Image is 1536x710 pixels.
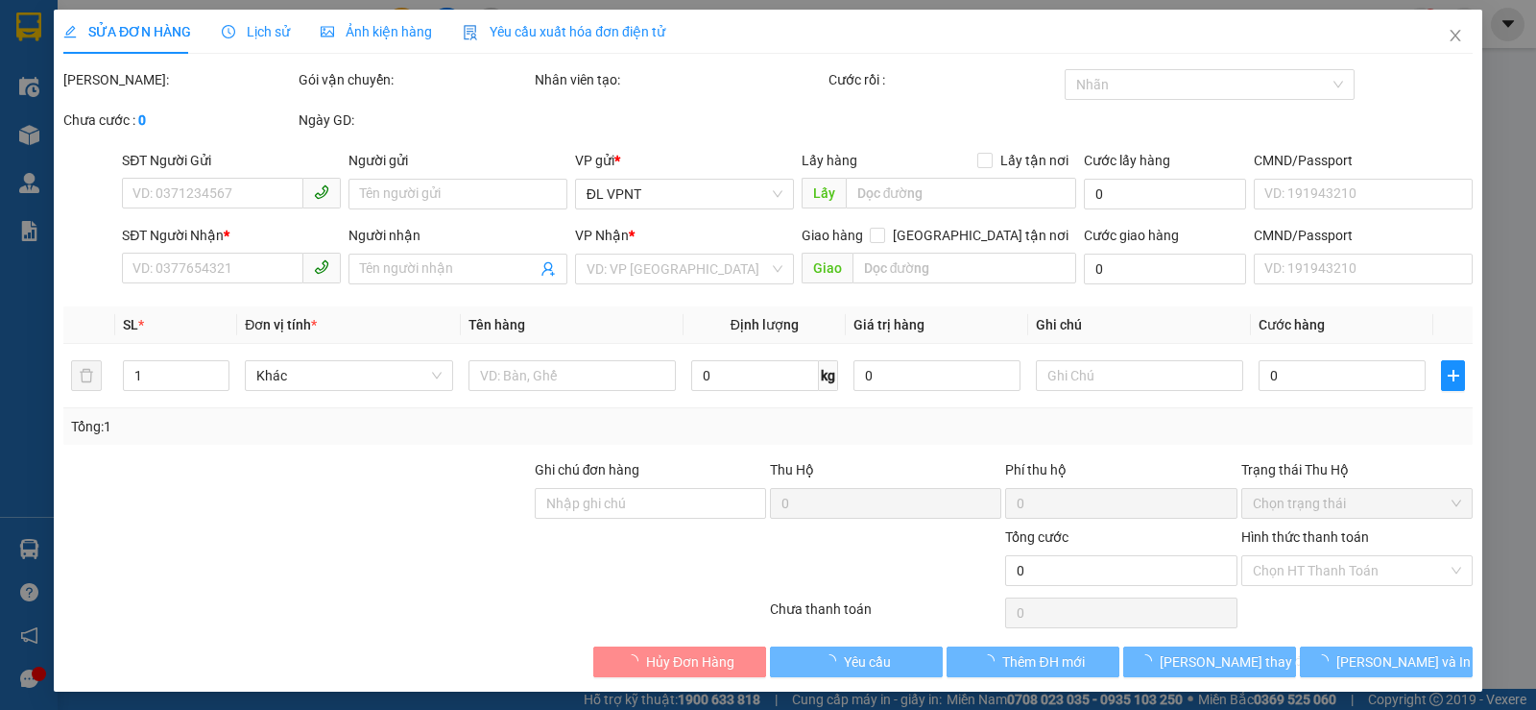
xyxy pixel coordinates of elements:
div: Chưa cước : [63,110,295,131]
span: edit [63,25,77,38]
span: Giao [802,253,852,283]
span: Thêm ĐH mới [1002,651,1084,673]
span: Cước hàng [1259,317,1325,332]
div: SĐT Người Gửi [122,150,341,171]
span: picture [321,25,334,38]
span: Tên hàng [468,317,525,332]
div: SĐT Người Nhận [122,225,341,246]
span: plus [1442,368,1464,383]
span: loading [823,654,844,668]
span: phone [314,259,329,275]
input: Dọc đường [846,178,1077,208]
span: Yêu cầu [844,651,891,673]
input: Cước giao hàng [1084,254,1246,284]
span: Thu Hộ [770,462,814,477]
label: Ghi chú đơn hàng [535,462,640,477]
div: Tổng: 1 [71,416,594,437]
span: Lấy [802,178,846,208]
span: Lấy tận nơi [993,150,1076,171]
span: clock-circle [222,25,235,38]
span: SỬA ĐƠN HÀNG [63,24,191,39]
input: Ghi chú đơn hàng [535,488,766,519]
input: VD: Bàn, Ghế [468,360,676,391]
label: Cước lấy hàng [1084,153,1170,168]
div: Nhân viên tạo: [535,69,826,90]
button: Thêm ĐH mới [947,647,1119,677]
button: Close [1428,10,1482,63]
div: Gói vận chuyển: [299,69,530,90]
input: Ghi Chú [1036,360,1243,391]
div: CMND/Passport [1254,150,1473,171]
label: Cước giao hàng [1084,228,1179,243]
span: loading [1315,654,1336,668]
span: Định lượng [731,317,799,332]
span: Đơn vị tính [245,317,317,332]
button: Hủy Đơn Hàng [593,647,766,677]
div: [PERSON_NAME]: [63,69,295,90]
button: [PERSON_NAME] thay đổi [1123,647,1296,677]
span: Giao hàng [802,228,863,243]
span: Giá trị hàng [853,317,924,332]
div: Người gửi [348,150,567,171]
span: phone [314,184,329,200]
span: Hủy Đơn Hàng [646,651,734,673]
span: close [1448,28,1463,43]
span: Yêu cầu xuất hóa đơn điện tử [463,24,665,39]
div: Phí thu hộ [1005,459,1236,488]
div: Trạng thái Thu Hộ [1241,459,1473,480]
div: VP gửi [575,150,794,171]
span: [GEOGRAPHIC_DATA] tận nơi [885,225,1076,246]
span: ĐL VPNT [587,180,782,208]
button: [PERSON_NAME] và In [1300,647,1473,677]
input: Cước lấy hàng [1084,179,1246,209]
button: delete [71,360,102,391]
span: Tổng cước [1005,529,1068,545]
span: Khác [256,361,441,390]
span: user-add [540,261,556,277]
span: Chọn trạng thái [1253,489,1461,518]
img: icon [463,25,478,40]
input: Dọc đường [852,253,1077,283]
span: SL [123,317,138,332]
span: loading [625,654,646,668]
div: CMND/Passport [1254,225,1473,246]
span: Lấy hàng [802,153,857,168]
span: Lịch sử [222,24,290,39]
b: 0 [138,112,146,128]
th: Ghi chú [1028,306,1251,344]
span: [PERSON_NAME] thay đổi [1160,651,1313,673]
div: Chưa thanh toán [768,599,1003,632]
button: Yêu cầu [770,647,943,677]
span: loading [1139,654,1160,668]
span: Ảnh kiện hàng [321,24,432,39]
button: plus [1441,360,1465,391]
label: Hình thức thanh toán [1241,529,1369,545]
span: kg [819,360,838,391]
div: Cước rồi : [828,69,1060,90]
span: loading [981,654,1002,668]
span: [PERSON_NAME] và In [1336,651,1471,673]
div: Người nhận [348,225,567,246]
span: VP Nhận [575,228,629,243]
div: Ngày GD: [299,110,530,131]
